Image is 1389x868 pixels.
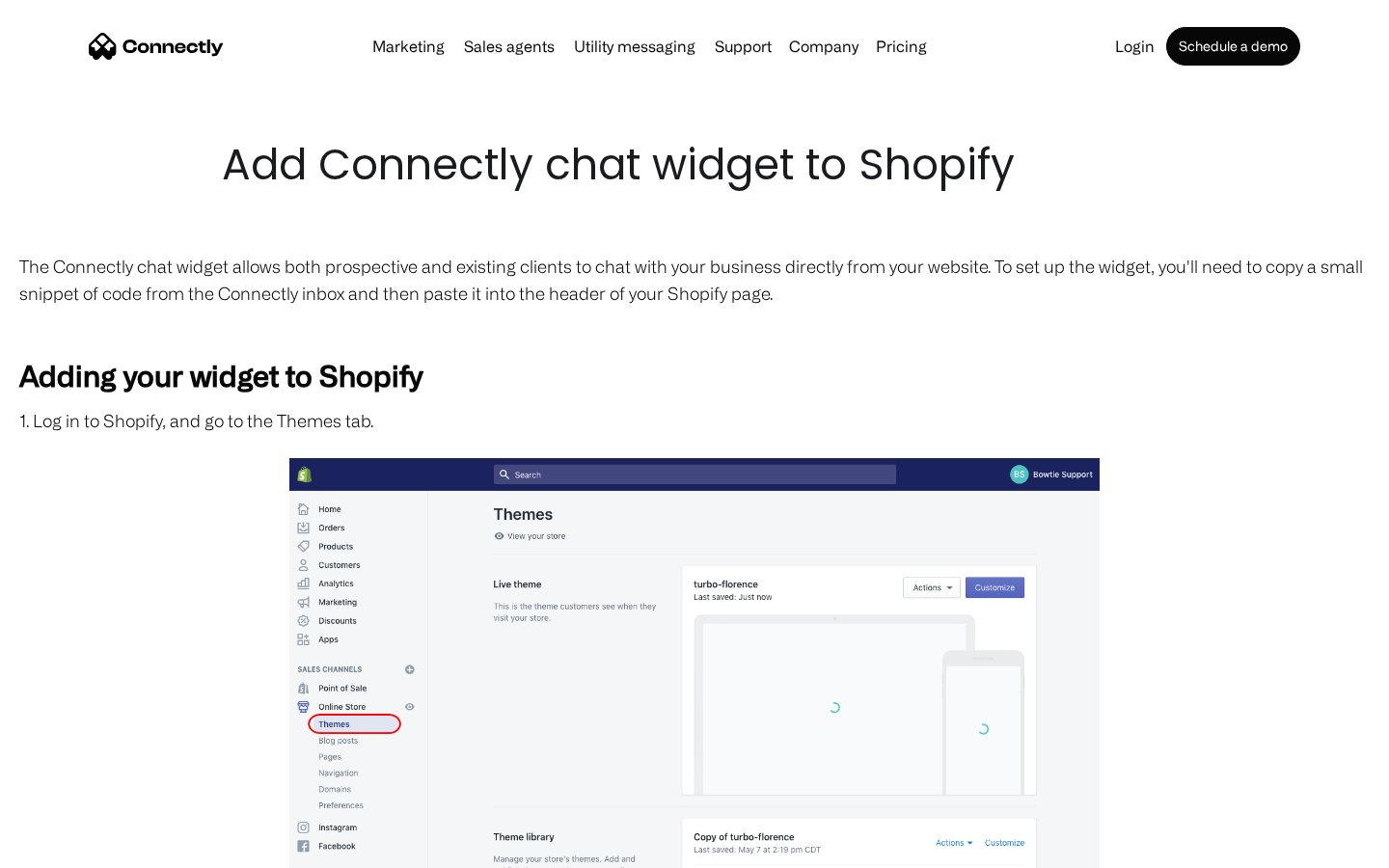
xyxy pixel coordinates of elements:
[868,39,935,54] a: Pricing
[39,834,116,861] ul: Language list
[89,32,224,61] a: home
[19,253,1370,307] p: The Connectly chat widget allows both prospective and existing clients to chat with your business...
[19,407,1370,434] p: 1. Log in to Shopify, and go to the Themes tab.
[1107,39,1162,54] a: Login
[783,33,864,60] div: Company
[707,39,779,54] a: Support
[566,39,703,54] a: Utility messaging
[19,359,422,392] strong: Adding your widget to Shopify
[1166,27,1300,66] a: Schedule a demo
[789,33,858,60] div: Company
[456,39,562,54] a: Sales agents
[365,39,452,54] a: Marketing
[19,834,116,861] aside: Language selected: English
[222,135,1167,195] h1: Add Connectly chat widget to Shopify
